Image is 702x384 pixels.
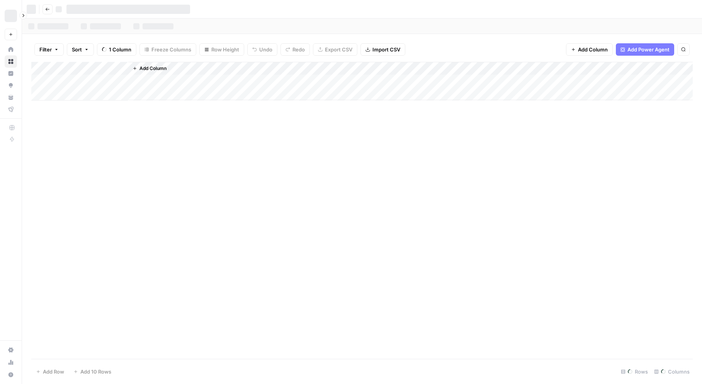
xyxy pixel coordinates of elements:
button: Add Row [31,365,69,378]
span: Redo [292,46,305,53]
button: Add 10 Rows [69,365,116,378]
a: Browse [5,55,17,68]
button: Freeze Columns [139,43,196,56]
span: Row Height [211,46,239,53]
span: Filter [39,46,52,53]
button: Add Column [566,43,613,56]
button: Sort [67,43,94,56]
button: 1 Column [97,43,136,56]
div: Rows [618,365,651,378]
a: Insights [5,67,17,80]
span: Add Row [43,368,64,375]
a: Home [5,43,17,56]
a: Settings [5,344,17,356]
span: Import CSV [372,46,400,53]
button: Row Height [199,43,244,56]
a: Flightpath [5,103,17,116]
button: Filter [34,43,64,56]
a: Opportunities [5,79,17,92]
button: Add Column [129,63,170,73]
span: Add 10 Rows [80,368,111,375]
span: Add Column [139,65,167,72]
a: Usage [5,356,17,369]
span: Freeze Columns [151,46,191,53]
span: Sort [72,46,82,53]
button: Help + Support [5,369,17,381]
span: 1 Column [109,46,131,53]
span: Export CSV [325,46,352,53]
div: Columns [651,365,693,378]
button: Export CSV [313,43,357,56]
span: Add Power Agent [627,46,670,53]
button: Undo [247,43,277,56]
button: Add Power Agent [616,43,674,56]
button: Redo [280,43,310,56]
span: Undo [259,46,272,53]
a: Your Data [5,91,17,104]
button: Import CSV [360,43,405,56]
span: Add Column [578,46,608,53]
